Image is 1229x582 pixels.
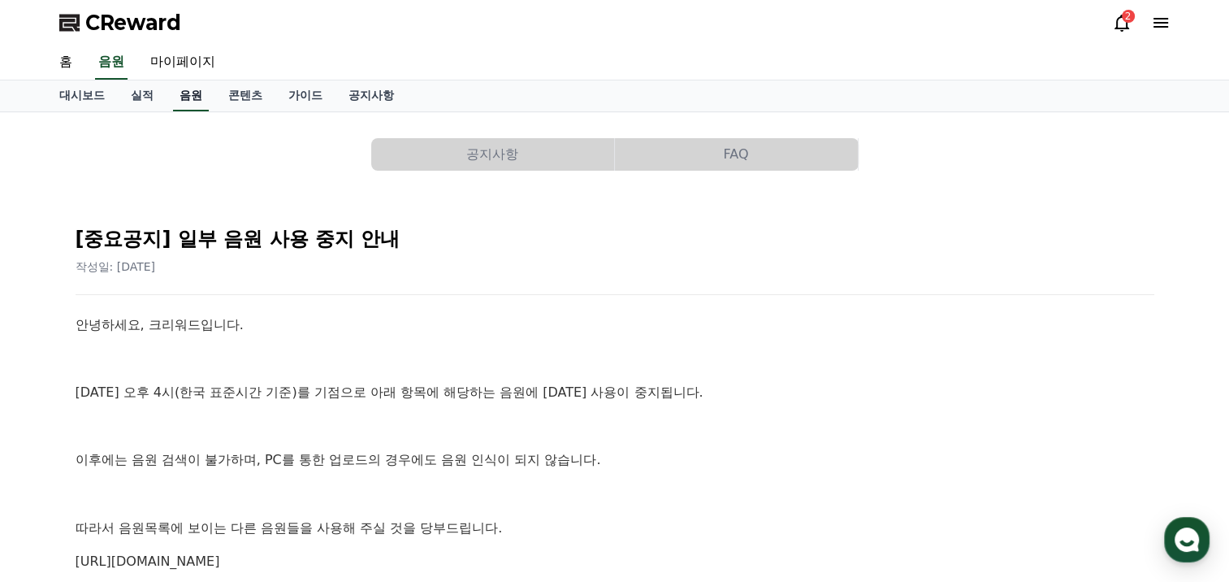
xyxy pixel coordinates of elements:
a: 음원 [173,80,209,111]
a: 공지사항 [371,138,615,171]
span: 대화 [149,472,168,485]
div: 2 [1122,10,1135,23]
h2: [중요공지] 일부 음원 사용 중지 안내 [76,226,1154,252]
a: 콘텐츠 [215,80,275,111]
a: 대화 [107,447,210,488]
span: 홈 [51,471,61,484]
a: [URL][DOMAIN_NAME] [76,554,220,569]
a: FAQ [615,138,859,171]
button: 공지사항 [371,138,614,171]
a: 대시보드 [46,80,118,111]
p: [DATE] 오후 4시(한국 표준시간 기준)를 기점으로 아래 항목에 해당하는 음원에 [DATE] 사용이 중지됩니다. [76,382,1154,403]
a: 실적 [118,80,167,111]
a: 음원 [95,46,128,80]
p: 따라서 음원목록에 보이는 다른 음원들을 사용해 주실 것을 당부드립니다. [76,518,1154,539]
a: 설정 [210,447,312,488]
span: 설정 [251,471,270,484]
p: 이후에는 음원 검색이 불가하며, PC를 통한 업로드의 경우에도 음원 인식이 되지 않습니다. [76,450,1154,471]
p: 안녕하세요, 크리워드입니다. [76,315,1154,336]
a: 공지사항 [335,80,407,111]
span: CReward [85,10,181,36]
span: 작성일: [DATE] [76,260,156,273]
a: 가이드 [275,80,335,111]
button: FAQ [615,138,858,171]
a: 홈 [5,447,107,488]
a: 마이페이지 [137,46,228,80]
a: 2 [1112,13,1132,33]
a: 홈 [46,46,85,80]
a: CReward [59,10,181,36]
